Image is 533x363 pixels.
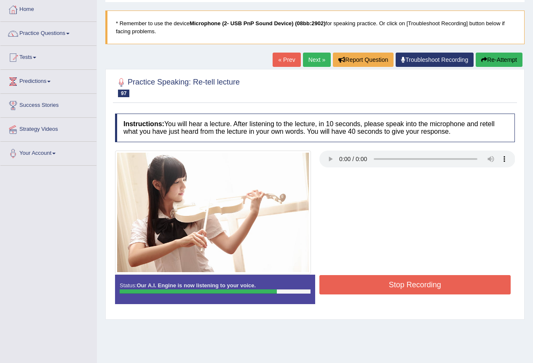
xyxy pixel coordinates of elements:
[396,53,474,67] a: Troubleshoot Recording
[137,282,256,289] strong: Our A.I. Engine is now listening to your voice.
[0,46,96,67] a: Tests
[118,90,129,97] span: 97
[0,142,96,163] a: Your Account
[0,94,96,115] a: Success Stories
[0,70,96,91] a: Predictions
[333,53,394,67] button: Report Question
[273,53,300,67] a: « Prev
[190,20,326,26] b: Microphone (2- USB PnP Sound Device) (08bb:2902)
[115,76,240,97] h2: Practice Speaking: Re-tell lecture
[105,11,525,44] blockquote: * Remember to use the device for speaking practice. Or click on [Troubleshoot Recording] button b...
[0,22,96,43] a: Practice Questions
[115,275,315,304] div: Status:
[319,275,511,294] button: Stop Recording
[115,114,515,142] h4: You will hear a lecture. After listening to the lecture, in 10 seconds, please speak into the mic...
[476,53,522,67] button: Re-Attempt
[0,118,96,139] a: Strategy Videos
[123,120,164,127] b: Instructions:
[303,53,331,67] a: Next »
